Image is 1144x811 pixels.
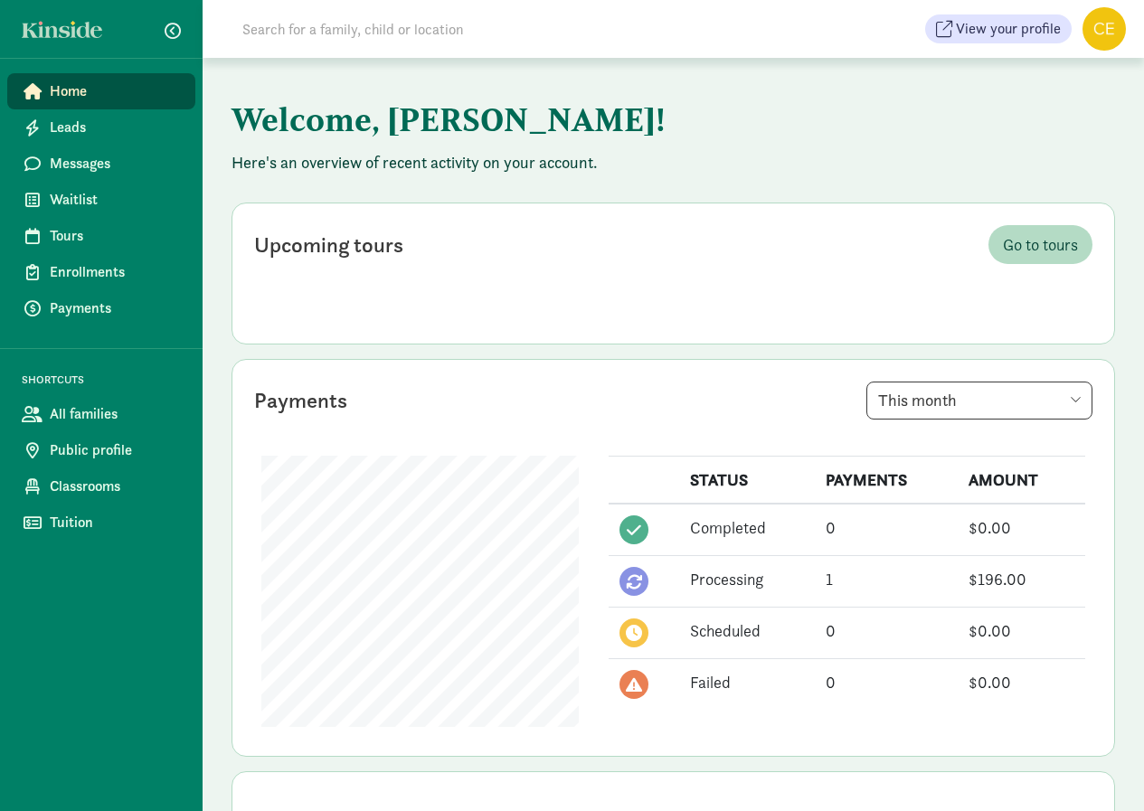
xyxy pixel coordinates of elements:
[7,290,195,326] a: Payments
[988,225,1092,264] a: Go to tours
[50,189,181,211] span: Waitlist
[7,109,195,146] a: Leads
[50,512,181,533] span: Tuition
[690,515,804,540] div: Completed
[679,457,815,505] th: STATUS
[826,618,948,643] div: 0
[50,476,181,497] span: Classrooms
[958,457,1085,505] th: AMOUNT
[7,432,195,468] a: Public profile
[232,87,1115,152] h1: Welcome, [PERSON_NAME]!
[7,73,195,109] a: Home
[50,153,181,174] span: Messages
[690,670,804,694] div: Failed
[969,670,1074,694] div: $0.00
[969,618,1074,643] div: $0.00
[50,261,181,283] span: Enrollments
[7,468,195,505] a: Classrooms
[1003,232,1078,257] span: Go to tours
[826,515,948,540] div: 0
[50,80,181,102] span: Home
[925,14,1072,43] button: View your profile
[254,384,347,417] div: Payments
[969,515,1074,540] div: $0.00
[7,505,195,541] a: Tuition
[956,18,1061,40] span: View your profile
[50,225,181,247] span: Tours
[690,567,804,591] div: Processing
[7,396,195,432] a: All families
[7,254,195,290] a: Enrollments
[232,11,739,47] input: Search for a family, child or location
[690,618,804,643] div: Scheduled
[50,439,181,461] span: Public profile
[7,182,195,218] a: Waitlist
[232,152,1115,174] p: Here's an overview of recent activity on your account.
[826,567,948,591] div: 1
[826,670,948,694] div: 0
[50,297,181,319] span: Payments
[969,567,1074,591] div: $196.00
[7,146,195,182] a: Messages
[815,457,959,505] th: PAYMENTS
[254,229,403,261] div: Upcoming tours
[50,403,181,425] span: All families
[7,218,195,254] a: Tours
[50,117,181,138] span: Leads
